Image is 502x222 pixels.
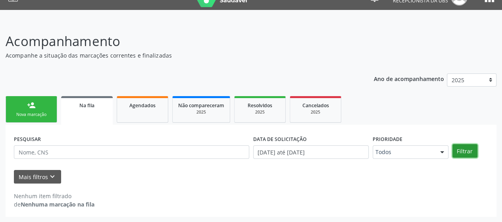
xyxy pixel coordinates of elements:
[14,145,249,159] input: Nome, CNS
[373,133,402,145] label: Prioridade
[248,102,272,109] span: Resolvidos
[178,109,224,115] div: 2025
[14,133,41,145] label: PESQUISAR
[14,192,94,200] div: Nenhum item filtrado
[302,102,329,109] span: Cancelados
[178,102,224,109] span: Não compareceram
[48,172,57,181] i: keyboard_arrow_down
[296,109,335,115] div: 2025
[253,133,307,145] label: DATA DE SOLICITAÇÃO
[6,31,349,51] p: Acompanhamento
[129,102,156,109] span: Agendados
[14,200,94,208] div: de
[21,201,94,208] strong: Nenhuma marcação na fila
[6,51,349,60] p: Acompanhe a situação das marcações correntes e finalizadas
[27,101,36,110] div: person_add
[12,112,51,118] div: Nova marcação
[240,109,280,115] div: 2025
[374,73,444,83] p: Ano de acompanhamento
[452,144,477,158] button: Filtrar
[375,148,432,156] span: Todos
[14,170,61,184] button: Mais filtroskeyboard_arrow_down
[253,145,369,159] input: Selecione um intervalo
[79,102,94,109] span: Na fila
